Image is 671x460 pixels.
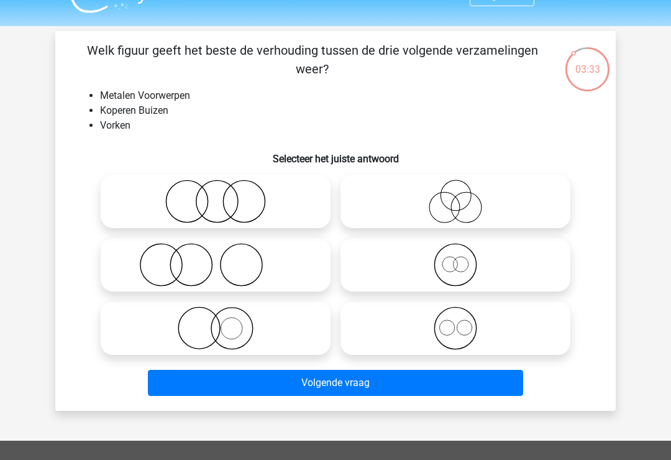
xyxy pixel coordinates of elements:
[75,41,549,78] p: Welk figuur geeft het beste de verhouding tussen de drie volgende verzamelingen weer?
[564,46,611,77] div: 03:33
[100,118,596,133] li: Vorken
[100,88,596,103] li: Metalen Voorwerpen
[75,143,596,165] h6: Selecteer het juiste antwoord
[100,103,596,118] li: Koperen Buizen
[148,370,524,396] button: Volgende vraag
